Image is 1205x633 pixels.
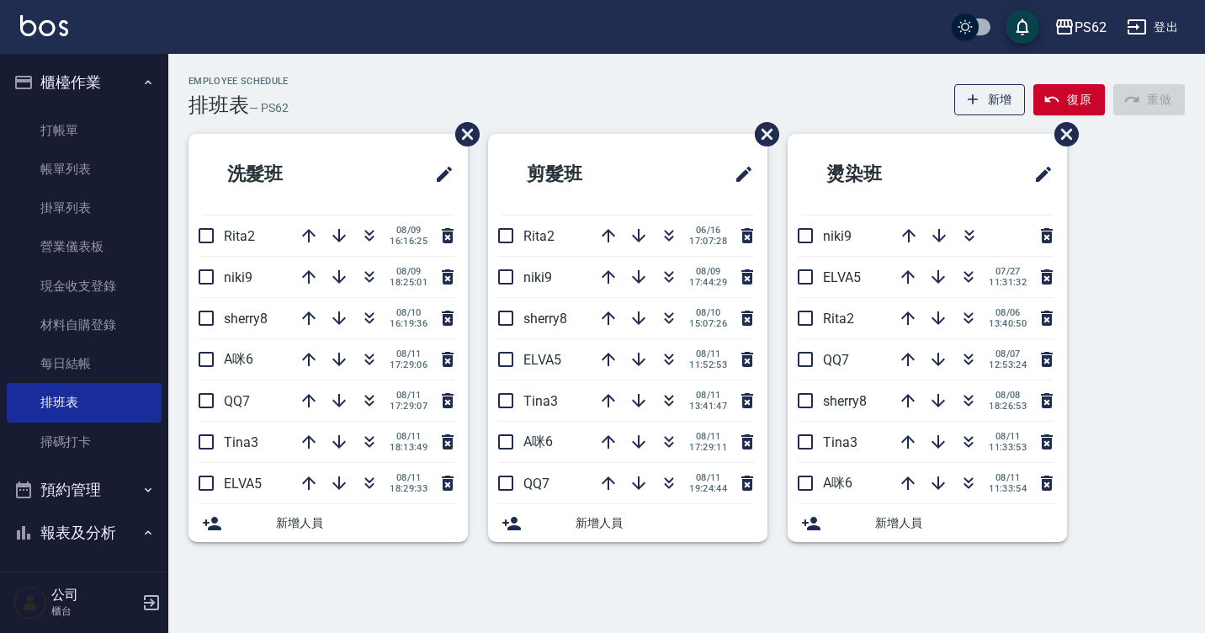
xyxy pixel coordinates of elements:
span: 16:19:36 [390,318,427,329]
button: save [1006,10,1039,44]
a: 現金收支登錄 [7,267,162,306]
h3: 排班表 [188,93,249,117]
a: 排班表 [7,383,162,422]
span: 新增人員 [576,514,754,532]
span: QQ7 [224,393,250,409]
span: A咪6 [823,475,852,491]
span: 08/07 [989,348,1027,359]
span: 08/11 [390,348,427,359]
span: 17:29:11 [689,442,727,453]
span: 修改班表的標題 [724,154,754,194]
span: niki9 [823,228,852,244]
span: 08/11 [989,472,1027,483]
span: QQ7 [823,352,849,368]
span: 12:53:24 [989,359,1027,370]
span: 18:29:33 [390,483,427,494]
span: 08/11 [689,348,727,359]
span: 08/09 [390,225,427,236]
button: 報表及分析 [7,511,162,555]
span: 08/11 [390,431,427,442]
span: sherry8 [523,311,567,327]
img: Logo [20,15,68,36]
span: 08/06 [989,307,1027,318]
span: 11:52:53 [689,359,727,370]
span: sherry8 [224,311,268,327]
span: 17:29:06 [390,359,427,370]
span: 刪除班表 [742,109,782,159]
a: 營業儀表板 [7,227,162,266]
a: 材料自購登錄 [7,306,162,344]
span: niki9 [224,269,252,285]
span: 新增人員 [276,514,454,532]
span: 11:33:54 [989,483,1027,494]
span: niki9 [523,269,552,285]
a: 掛單列表 [7,189,162,227]
span: sherry8 [823,393,867,409]
span: 08/11 [390,390,427,401]
span: 17:07:28 [689,236,727,247]
span: 11:33:53 [989,442,1027,453]
span: Tina3 [823,434,857,450]
button: 櫃檯作業 [7,61,162,104]
span: 08/09 [390,266,427,277]
span: 08/10 [689,307,727,318]
h5: 公司 [51,587,137,604]
span: 07/27 [989,266,1027,277]
h2: 剪髮班 [502,144,666,205]
span: 08/08 [989,390,1027,401]
a: 掃碼打卡 [7,423,162,461]
h2: 洗髮班 [202,144,366,205]
div: 新增人員 [188,504,468,542]
a: 打帳單 [7,111,162,150]
p: 櫃台 [51,604,137,619]
span: 13:41:47 [689,401,727,412]
span: 17:44:29 [689,277,727,288]
span: 18:25:01 [390,277,427,288]
button: 新增 [954,84,1026,115]
span: 新增人員 [875,514,1054,532]
span: 18:26:53 [989,401,1027,412]
a: 帳單列表 [7,150,162,189]
span: ELVA5 [224,476,262,492]
a: 每日結帳 [7,344,162,383]
span: 08/11 [689,472,727,483]
span: 11:31:32 [989,277,1027,288]
span: 18:13:49 [390,442,427,453]
span: QQ7 [523,476,549,492]
span: 08/10 [390,307,427,318]
span: 16:16:25 [390,236,427,247]
span: 修改班表的標題 [1023,154,1054,194]
span: 08/09 [689,266,727,277]
span: Rita2 [224,228,255,244]
a: 報表目錄 [7,561,162,600]
h2: Employee Schedule [188,76,289,87]
span: ELVA5 [823,269,861,285]
span: 06/16 [689,225,727,236]
span: A咪6 [523,434,553,449]
div: 新增人員 [488,504,767,542]
span: 刪除班表 [443,109,482,159]
span: 15:07:26 [689,318,727,329]
span: 17:29:07 [390,401,427,412]
h6: — PS62 [249,99,289,117]
span: 刪除班表 [1042,109,1081,159]
span: 08/11 [689,431,727,442]
div: 新增人員 [788,504,1067,542]
button: 復原 [1033,84,1105,115]
span: 修改班表的標題 [424,154,454,194]
div: PS62 [1075,17,1107,38]
span: Rita2 [823,311,854,327]
img: Person [13,586,47,620]
span: Tina3 [224,434,258,450]
span: 08/11 [989,431,1027,442]
span: Tina3 [523,393,558,409]
h2: 燙染班 [801,144,965,205]
span: A咪6 [224,351,253,367]
span: 08/11 [390,472,427,483]
span: 13:40:50 [989,318,1027,329]
button: 預約管理 [7,468,162,512]
button: PS62 [1048,10,1113,45]
span: Rita2 [523,228,555,244]
button: 登出 [1120,12,1185,43]
span: ELVA5 [523,352,561,368]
